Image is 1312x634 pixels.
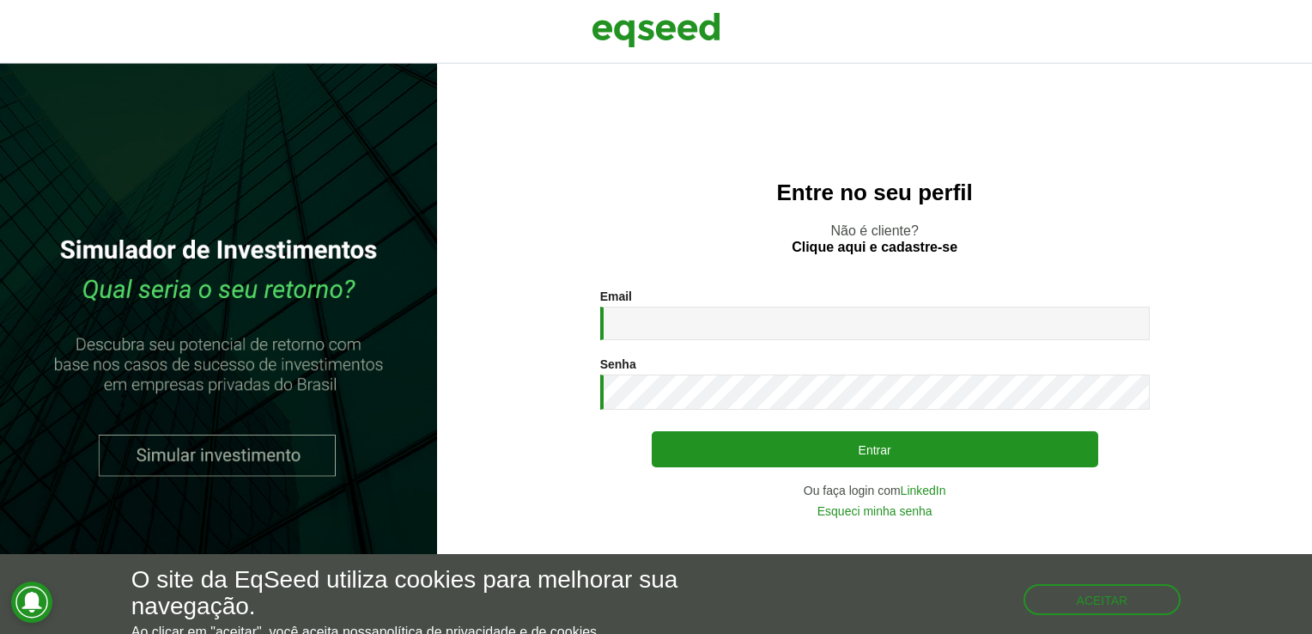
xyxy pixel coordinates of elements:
[901,485,946,497] a: LinkedIn
[1023,584,1181,615] button: Aceitar
[471,223,1278,255] p: Não é cliente?
[592,9,720,52] img: EqSeed Logo
[817,505,932,517] a: Esqueci minha senha
[131,567,761,620] h5: O site da EqSeed utiliza cookies para melhorar sua navegação.
[600,485,1150,497] div: Ou faça login com
[471,180,1278,205] h2: Entre no seu perfil
[600,358,636,370] label: Senha
[792,241,957,254] a: Clique aqui e cadastre-se
[652,431,1098,467] button: Entrar
[600,290,632,302] label: Email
